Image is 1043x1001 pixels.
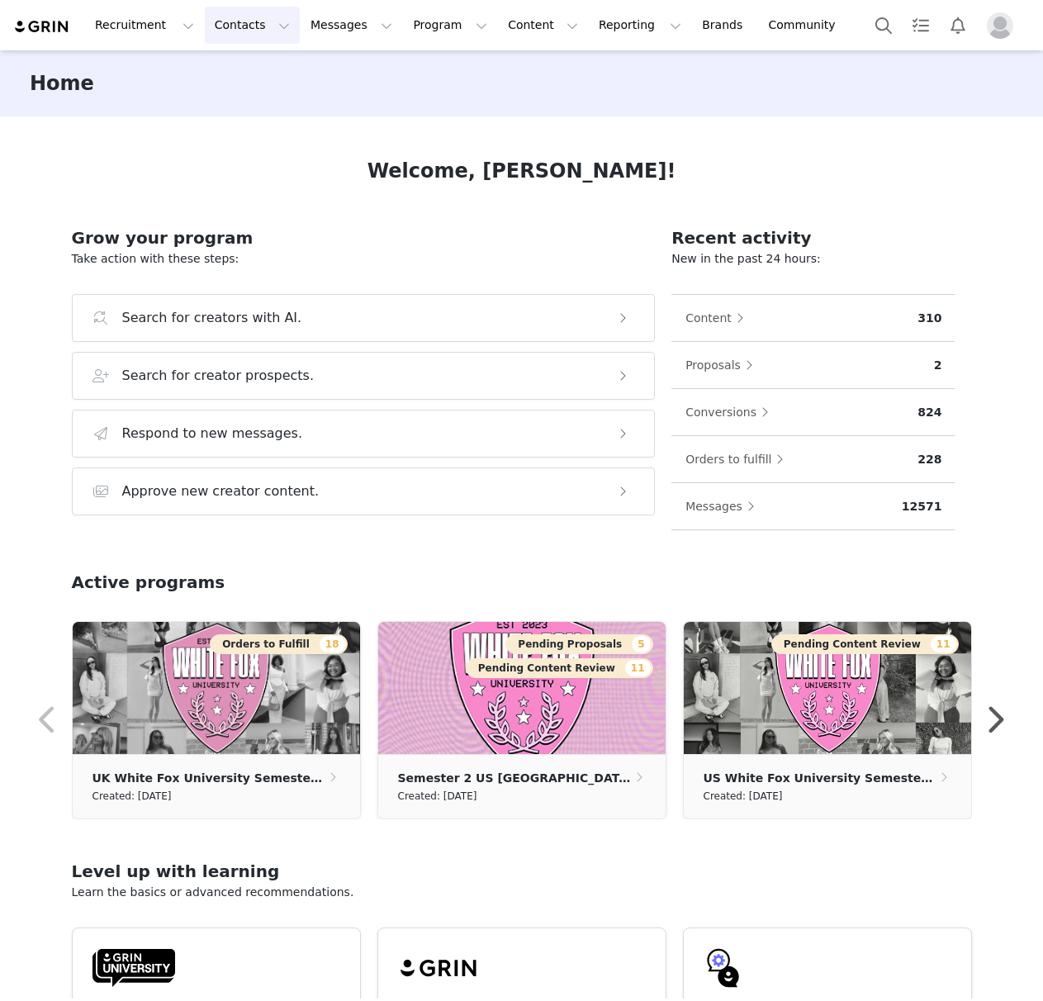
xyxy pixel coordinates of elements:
small: Created: [DATE] [398,787,477,805]
small: Created: [DATE] [704,787,783,805]
button: Program [403,7,497,44]
h2: Grow your program [72,225,656,250]
p: New in the past 24 hours: [671,250,955,268]
button: Messages [685,493,763,519]
h3: Respond to new messages. [122,424,303,444]
p: Learn the basics or advanced recommendations. [72,884,972,901]
p: 12571 [902,498,942,515]
button: Content [685,305,752,331]
button: Approve new creator content. [72,467,656,515]
img: ddbb7f20-5602-427a-9df6-5ccb1a29f55d.png [684,622,971,754]
img: GRIN-help-icon.svg [704,948,743,988]
button: Orders to Fulfill18 [210,634,347,654]
button: Messages [301,7,402,44]
button: Search [865,7,902,44]
a: Brands [692,7,757,44]
img: grin-logo-black.svg [398,948,481,988]
img: 79df8e27-4179-4891-b4ae-df22988c03c7.jpg [378,622,666,754]
h3: Home [30,69,94,98]
p: 824 [917,404,941,421]
p: US White Fox University Semester 1 2024 [704,769,937,787]
h3: Search for creators with AI. [122,308,302,328]
button: Content [498,7,588,44]
h3: Search for creator prospects. [122,366,315,386]
button: Notifications [940,7,976,44]
button: Reporting [589,7,691,44]
button: Contacts [205,7,300,44]
h2: Active programs [72,570,225,595]
button: Pending Content Review11 [466,658,653,678]
p: 228 [917,451,941,468]
button: Recruitment [85,7,204,44]
p: UK White Fox University Semester 2 2024 [92,769,326,787]
p: Semester 2 US [GEOGRAPHIC_DATA] Year 3 2025 [398,769,633,787]
button: Search for creators with AI. [72,294,656,342]
button: Proposals [685,352,761,378]
button: Profile [977,12,1030,39]
p: 2 [934,357,942,374]
a: Community [759,7,853,44]
h2: Level up with learning [72,859,972,884]
small: Created: [DATE] [92,787,172,805]
img: grin logo [13,19,71,35]
button: Orders to fulfill [685,446,792,472]
h3: Approve new creator content. [122,482,320,501]
p: Take action with these steps: [72,250,656,268]
button: Conversions [685,399,777,425]
button: Respond to new messages. [72,410,656,458]
button: Search for creator prospects. [72,352,656,400]
p: 310 [917,310,941,327]
h1: Welcome, [PERSON_NAME]! [367,156,676,186]
h2: Recent activity [671,225,955,250]
img: placeholder-profile.jpg [987,12,1013,39]
button: Pending Proposals5 [505,634,652,654]
button: Pending Content Review11 [771,634,959,654]
img: GRIN-University-Logo-Black.svg [92,948,175,988]
img: 2c7b809f-9069-405b-89f9-63745adb3176.png [73,622,360,754]
a: Tasks [903,7,939,44]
